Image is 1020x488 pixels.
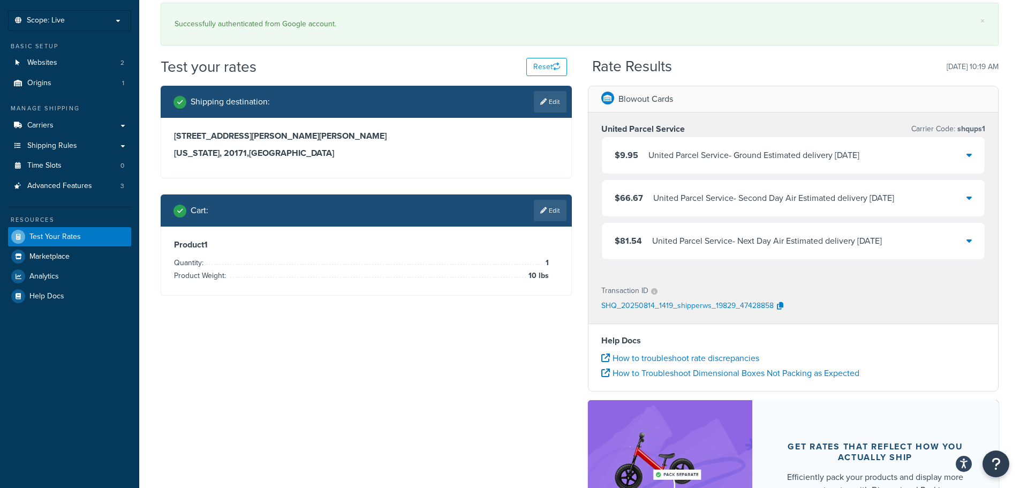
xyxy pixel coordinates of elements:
div: Resources [8,215,131,224]
div: United Parcel Service - Next Day Air Estimated delivery [DATE] [652,234,882,249]
p: Transaction ID [601,283,648,298]
span: 1 [122,79,124,88]
span: Time Slots [27,161,62,170]
a: How to troubleshoot rate discrepancies [601,352,759,364]
span: $81.54 [615,235,642,247]
span: Quantity: [174,257,206,268]
h2: Rate Results [592,58,672,75]
h1: Test your rates [161,56,256,77]
p: [DATE] 10:19 AM [947,59,999,74]
span: Marketplace [29,252,70,261]
h3: United Parcel Service [601,124,685,134]
span: Product Weight: [174,270,229,281]
p: Carrier Code: [911,122,985,137]
a: Test Your Rates [8,227,131,246]
button: Reset [526,58,567,76]
span: Analytics [29,272,59,281]
p: Blowout Cards [618,92,673,107]
span: Help Docs [29,292,64,301]
a: Analytics [8,267,131,286]
span: Carriers [27,121,54,130]
a: Origins1 [8,73,131,93]
li: Origins [8,73,131,93]
a: Edit [534,91,566,112]
a: How to Troubleshoot Dimensional Boxes Not Packing as Expected [601,367,859,379]
span: Shipping Rules [27,141,77,151]
h2: Cart : [191,206,208,215]
span: 1 [543,257,549,269]
a: × [980,17,985,25]
span: 3 [120,182,124,191]
a: Websites2 [8,53,131,73]
li: Time Slots [8,156,131,176]
a: Marketplace [8,247,131,266]
a: Carriers [8,116,131,136]
h2: Shipping destination : [191,97,270,107]
span: Test Your Rates [29,232,81,242]
p: SHQ_20250814_1419_shipperws_19829_47428858 [601,298,774,314]
span: Websites [27,58,57,67]
span: $66.67 [615,192,643,204]
div: Basic Setup [8,42,131,51]
a: Edit [534,200,566,221]
span: 2 [120,58,124,67]
button: Open Resource Center [983,451,1009,477]
div: Successfully authenticated from Google account. [175,17,985,32]
span: Origins [27,79,51,88]
a: Advanced Features3 [8,176,131,196]
a: Help Docs [8,287,131,306]
div: United Parcel Service - Ground Estimated delivery [DATE] [648,148,859,163]
li: Advanced Features [8,176,131,196]
span: shqups1 [955,123,985,134]
h3: [STREET_ADDRESS][PERSON_NAME][PERSON_NAME] [174,131,558,141]
h3: [US_STATE], 20171 , [GEOGRAPHIC_DATA] [174,148,558,159]
span: Scope: Live [27,16,65,25]
span: 0 [120,161,124,170]
div: United Parcel Service - Second Day Air Estimated delivery [DATE] [653,191,894,206]
li: Websites [8,53,131,73]
a: Shipping Rules [8,136,131,156]
div: Manage Shipping [8,104,131,113]
span: 10 lbs [526,269,549,282]
h4: Help Docs [601,334,986,347]
h3: Product 1 [174,239,558,250]
span: Advanced Features [27,182,92,191]
div: Get rates that reflect how you actually ship [778,441,973,463]
span: $9.95 [615,149,638,161]
a: Time Slots0 [8,156,131,176]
